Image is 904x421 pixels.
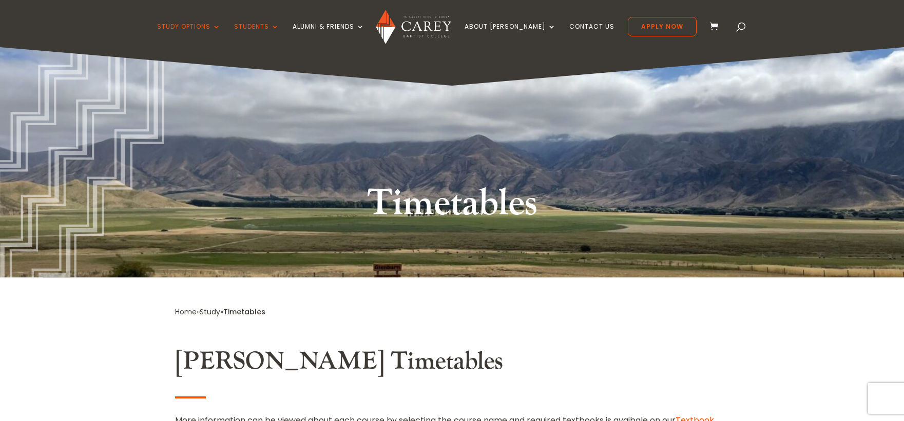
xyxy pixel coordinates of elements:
[175,307,197,317] a: Home
[175,307,265,317] span: » »
[234,23,279,47] a: Students
[628,17,697,36] a: Apply Now
[465,23,556,47] a: About [PERSON_NAME]
[569,23,614,47] a: Contact Us
[200,307,220,317] a: Study
[293,23,364,47] a: Alumni & Friends
[175,347,729,382] h2: [PERSON_NAME] Timetables
[376,10,451,44] img: Carey Baptist College
[223,307,265,317] span: Timetables
[157,23,221,47] a: Study Options
[260,179,645,233] h1: Timetables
